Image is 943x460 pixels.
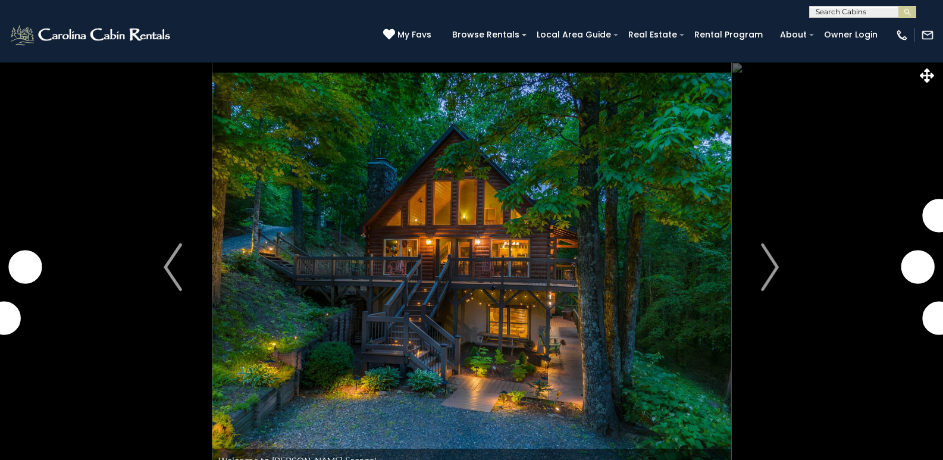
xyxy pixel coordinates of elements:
span: My Favs [397,29,431,41]
img: mail-regular-white.png [921,29,934,42]
a: Browse Rentals [446,26,525,44]
a: Rental Program [688,26,769,44]
img: arrow [761,243,779,291]
a: Real Estate [622,26,683,44]
img: White-1-2.png [9,23,174,47]
img: phone-regular-white.png [895,29,908,42]
a: My Favs [383,29,434,42]
a: Owner Login [818,26,884,44]
img: arrow [164,243,181,291]
a: About [774,26,813,44]
a: Local Area Guide [531,26,617,44]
